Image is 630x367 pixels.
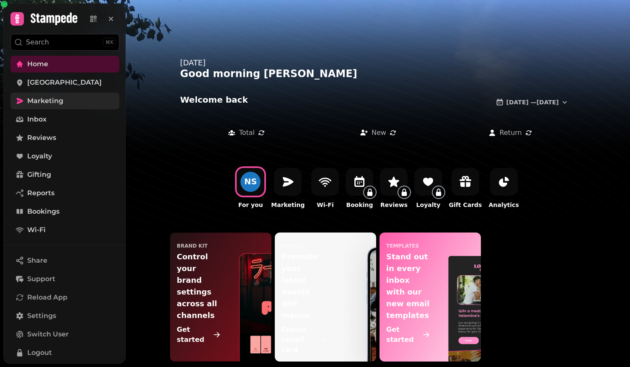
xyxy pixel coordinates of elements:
p: Analytics [488,201,519,209]
span: [GEOGRAPHIC_DATA] [27,78,102,88]
p: upsell [281,243,303,249]
p: Promote your latest events and menus [281,251,325,321]
p: For you [238,201,263,209]
p: Loyalty [416,201,441,209]
p: Create upsell card [281,325,318,355]
p: templates [386,243,419,249]
button: Search⌘K [10,34,119,51]
a: Reviews [10,129,119,146]
span: Loyalty [27,151,52,161]
a: Reports [10,185,119,202]
p: Wi-Fi [317,201,333,209]
a: Home [10,56,119,72]
p: Gift Cards [449,201,482,209]
p: Search [26,37,49,47]
div: N S [244,178,257,186]
span: Reports [27,188,54,198]
a: Brand KitControl your brand settings across all channelsGet started [170,233,271,362]
p: Brand Kit [177,243,208,249]
div: Good morning [PERSON_NAME] [180,67,576,80]
a: Gifting [10,166,119,183]
p: Get started [386,325,421,345]
p: Get started [177,325,211,345]
span: Reload App [27,292,67,302]
a: Marketing [10,93,119,109]
a: Inbox [10,111,119,128]
h2: Welcome back [180,94,341,106]
a: Settings [10,308,119,324]
span: Marketing [27,96,63,106]
a: Wi-Fi [10,222,119,238]
span: Support [27,274,55,284]
span: Home [27,59,48,69]
span: Switch User [27,329,69,339]
p: Reviews [380,201,408,209]
span: Logout [27,348,52,358]
span: Gifting [27,170,51,180]
span: Settings [27,311,56,321]
span: [DATE] — [DATE] [506,99,559,105]
a: templatesStand out in every inbox with our new email templatesGet started [380,233,481,362]
p: Booking [346,201,373,209]
button: Reload App [10,289,119,306]
a: Bookings [10,203,119,220]
button: Support [10,271,119,287]
div: [DATE] [180,57,576,69]
span: Reviews [27,133,56,143]
button: Share [10,252,119,269]
a: upsellPromote your latest events and menusCreate upsell card [275,233,376,362]
span: Inbox [27,114,46,124]
p: Marketing [271,201,305,209]
span: Share [27,256,47,266]
p: Control your brand settings across all channels [177,251,221,321]
button: Switch User [10,326,119,343]
a: [GEOGRAPHIC_DATA] [10,74,119,91]
button: [DATE] —[DATE] [489,94,576,111]
span: Bookings [27,207,59,217]
a: Loyalty [10,148,119,165]
div: ⌘K [103,38,116,47]
button: Logout [10,344,119,361]
span: Wi-Fi [27,225,46,235]
p: Stand out in every inbox with our new email templates [386,251,430,321]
